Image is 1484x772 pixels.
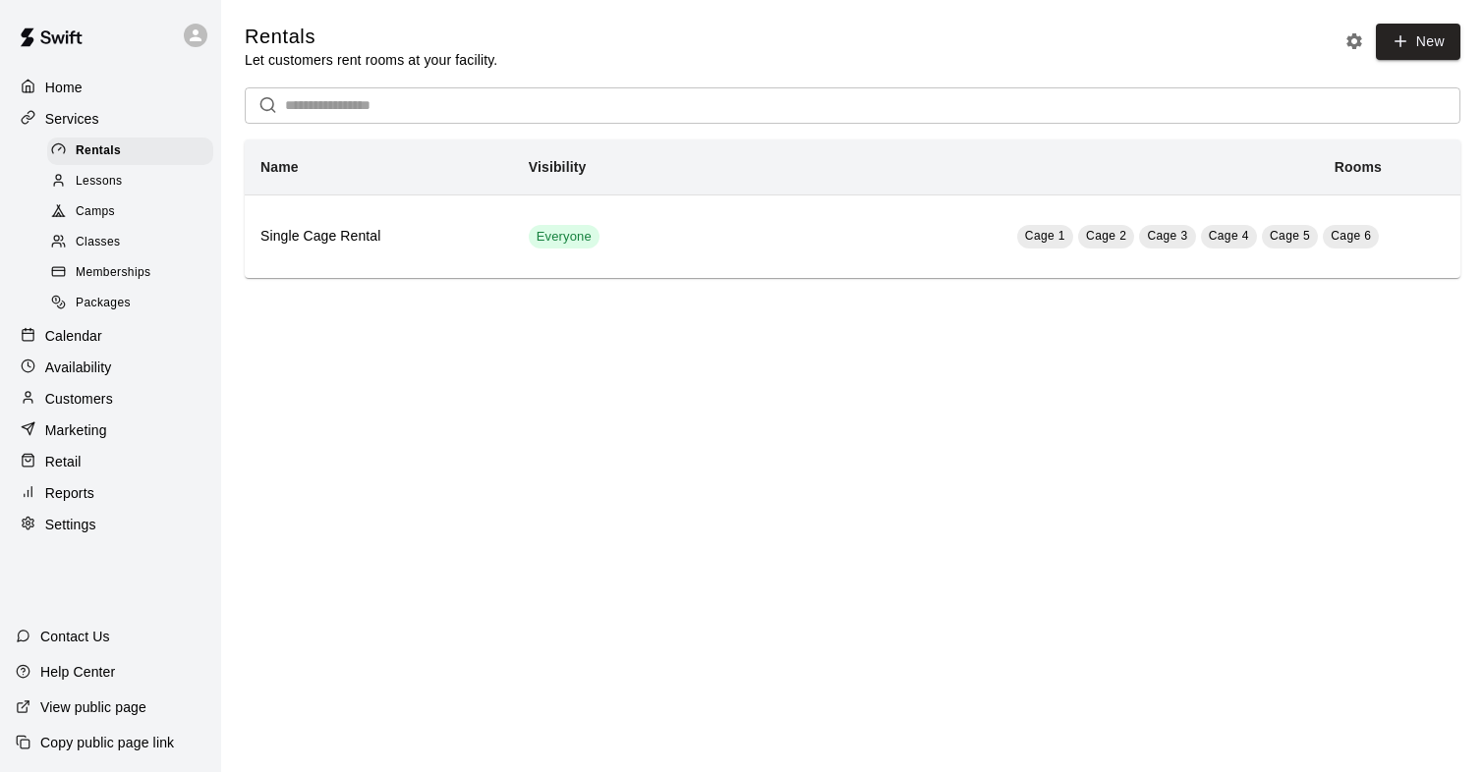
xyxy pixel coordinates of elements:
[16,478,205,508] a: Reports
[260,159,299,175] b: Name
[1335,159,1382,175] b: Rooms
[45,78,83,97] p: Home
[45,515,96,534] p: Settings
[47,138,213,165] div: Rentals
[16,384,205,414] a: Customers
[529,225,599,248] div: This service is visible to all of your customers
[40,662,115,682] p: Help Center
[47,198,213,226] div: Camps
[1331,229,1371,243] span: Cage 6
[16,353,205,382] a: Availability
[40,627,110,646] p: Contact Us
[45,389,113,409] p: Customers
[47,228,221,258] a: Classes
[1340,27,1369,56] button: Rental settings
[47,136,221,166] a: Rentals
[47,168,213,195] div: Lessons
[16,321,205,351] a: Calendar
[16,73,205,102] a: Home
[529,159,587,175] b: Visibility
[76,141,121,161] span: Rentals
[16,447,205,476] a: Retail
[16,415,205,445] a: Marketing
[16,510,205,539] a: Settings
[245,139,1460,278] table: simple table
[1209,229,1249,243] span: Cage 4
[45,452,82,471] p: Retail
[45,326,102,346] p: Calendar
[76,294,131,313] span: Packages
[245,50,497,70] p: Let customers rent rooms at your facility.
[47,197,221,228] a: Camps
[47,229,213,256] div: Classes
[1270,229,1310,243] span: Cage 5
[47,166,221,196] a: Lessons
[45,420,107,440] p: Marketing
[76,202,115,222] span: Camps
[45,109,99,129] p: Services
[45,483,94,503] p: Reports
[40,733,174,752] p: Copy public page link
[260,226,497,248] h6: Single Cage Rental
[76,172,123,192] span: Lessons
[47,290,213,317] div: Packages
[16,104,205,134] a: Services
[245,24,497,50] h5: Rentals
[47,258,221,289] a: Memberships
[40,697,146,717] p: View public page
[1376,24,1460,60] a: New
[47,259,213,287] div: Memberships
[1025,229,1065,243] span: Cage 1
[1086,229,1126,243] span: Cage 2
[45,358,112,377] p: Availability
[47,289,221,319] a: Packages
[76,233,120,252] span: Classes
[76,263,150,283] span: Memberships
[529,228,599,247] span: Everyone
[1147,229,1187,243] span: Cage 3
